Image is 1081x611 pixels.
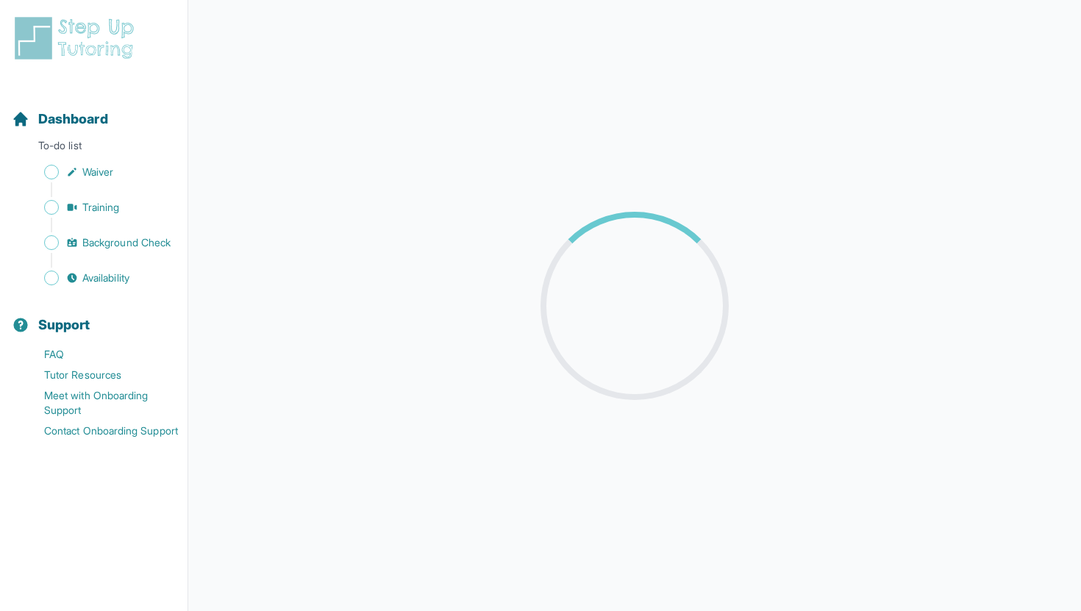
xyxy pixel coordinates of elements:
[12,421,188,441] a: Contact Onboarding Support
[82,165,113,179] span: Waiver
[6,85,182,135] button: Dashboard
[82,271,129,285] span: Availability
[12,197,188,218] a: Training
[12,162,188,182] a: Waiver
[12,232,188,253] a: Background Check
[12,268,188,288] a: Availability
[6,291,182,341] button: Support
[38,109,108,129] span: Dashboard
[12,344,188,365] a: FAQ
[38,315,90,335] span: Support
[12,365,188,385] a: Tutor Resources
[6,138,182,159] p: To-do list
[12,385,188,421] a: Meet with Onboarding Support
[82,235,171,250] span: Background Check
[12,15,143,62] img: logo
[12,109,108,129] a: Dashboard
[82,200,120,215] span: Training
